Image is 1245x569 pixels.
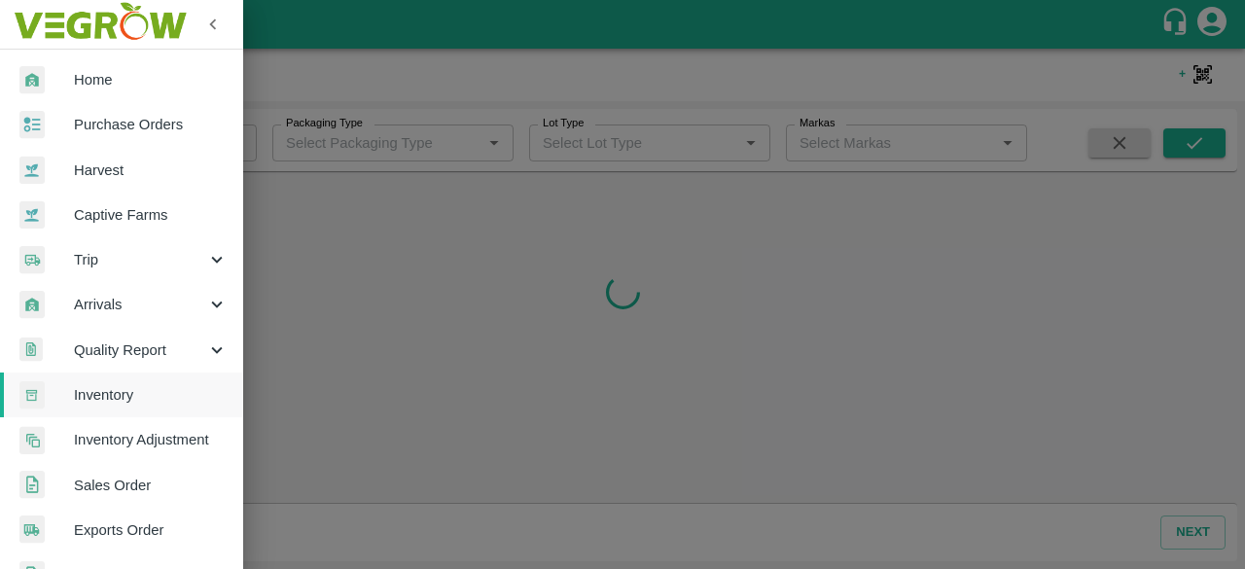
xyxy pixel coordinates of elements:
img: harvest [19,200,45,230]
img: qualityReport [19,338,43,362]
span: Sales Order [74,475,228,496]
span: Purchase Orders [74,114,228,135]
span: Arrivals [74,294,206,315]
img: harvest [19,156,45,185]
img: whInventory [19,381,45,409]
img: sales [19,471,45,499]
img: delivery [19,246,45,274]
span: Harvest [74,160,228,181]
img: shipments [19,516,45,544]
span: Trip [74,249,206,270]
span: Inventory Adjustment [74,429,228,450]
img: whArrival [19,291,45,319]
span: Quality Report [74,339,206,361]
img: inventory [19,426,45,454]
span: Captive Farms [74,204,228,226]
img: reciept [19,111,45,139]
img: whArrival [19,66,45,94]
span: Inventory [74,384,228,406]
span: Home [74,69,228,90]
span: Exports Order [74,519,228,541]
